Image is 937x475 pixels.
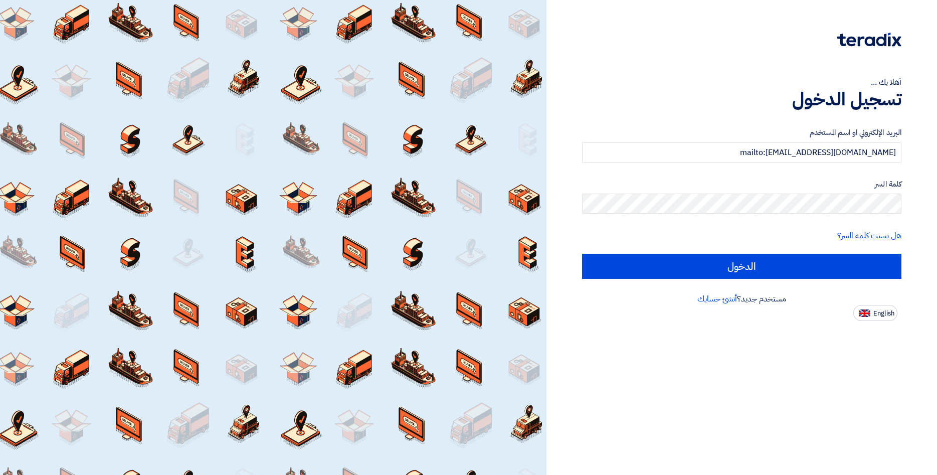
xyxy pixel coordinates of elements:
a: هل نسيت كلمة السر؟ [837,230,901,242]
label: البريد الإلكتروني او اسم المستخدم [582,127,901,138]
img: Teradix logo [837,33,901,47]
button: English [853,305,897,321]
img: en-US.png [859,309,870,317]
label: كلمة السر [582,179,901,190]
input: أدخل بريد العمل الإلكتروني او اسم المستخدم الخاص بك ... [582,142,901,163]
h1: تسجيل الدخول [582,88,901,110]
input: الدخول [582,254,901,279]
span: English [873,310,894,317]
div: مستخدم جديد؟ [582,293,901,305]
div: أهلا بك ... [582,76,901,88]
a: أنشئ حسابك [697,293,737,305]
